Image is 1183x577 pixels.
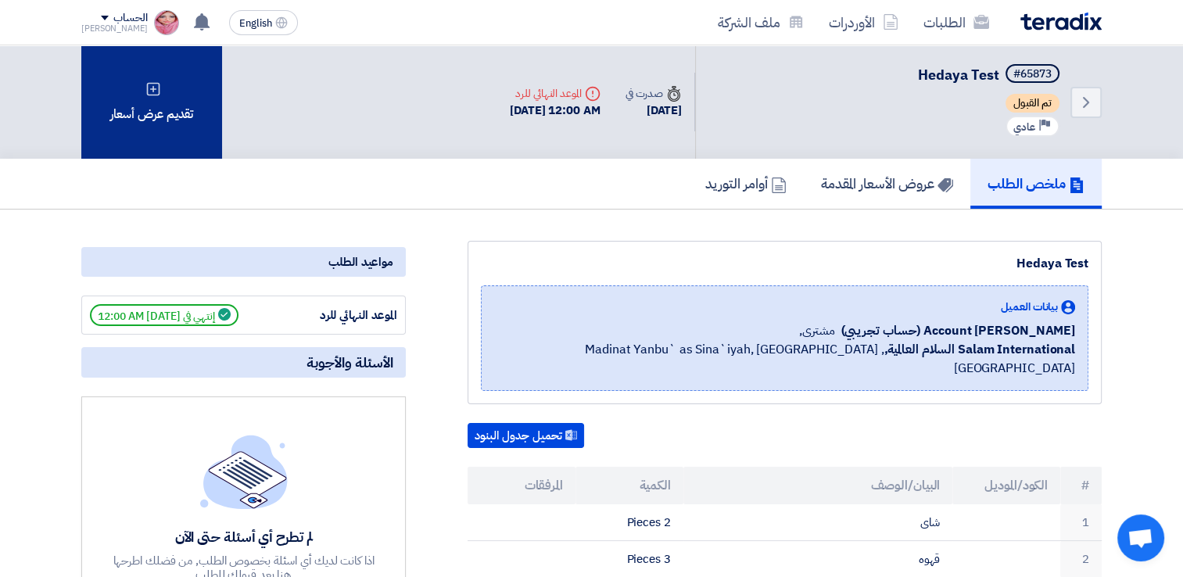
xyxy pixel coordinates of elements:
div: Open chat [1117,514,1164,561]
th: الكمية [575,467,683,504]
td: 1 [1060,504,1102,541]
div: الحساب [113,12,147,25]
span: إنتهي في [DATE] 12:00 AM [90,304,238,326]
th: البيان/الوصف [683,467,953,504]
img: empty_state_list.svg [200,435,288,508]
div: صدرت في [626,85,682,102]
h5: ملخص الطلب [988,174,1084,192]
div: [PERSON_NAME] [81,24,148,33]
div: Hedaya Test [481,254,1088,273]
div: مواعيد الطلب [81,247,406,277]
h5: أوامر التوريد [705,174,787,192]
span: [PERSON_NAME] Account (حساب تجريبي) [841,321,1075,340]
b: Salam International السلام العالمية, [884,340,1075,359]
img: WhatsApp_Image__at_cbdf_1751464265789.jpg [154,10,179,35]
a: ملف الشركة [705,4,816,41]
span: Hedaya Test [918,64,999,85]
div: [DATE] [626,102,682,120]
span: Madinat Yanbu` as Sina`iyah, [GEOGRAPHIC_DATA] ,[GEOGRAPHIC_DATA] [494,340,1075,378]
th: # [1060,467,1102,504]
button: تحميل جدول البنود [468,423,584,448]
a: ملخص الطلب [970,159,1102,209]
div: لم تطرح أي أسئلة حتى الآن [111,528,377,546]
div: [DATE] 12:00 AM [510,102,600,120]
span: تم القبول [1006,94,1059,113]
span: عادي [1013,120,1035,134]
img: Teradix logo [1020,13,1102,30]
td: 2 Pieces [575,504,683,541]
span: بيانات العميل [1001,299,1058,315]
a: عروض الأسعار المقدمة [804,159,970,209]
th: الكود/الموديل [952,467,1060,504]
h5: عروض الأسعار المقدمة [821,174,953,192]
span: الأسئلة والأجوبة [307,353,393,371]
td: شاى [683,504,953,541]
span: مشترى, [799,321,835,340]
h5: Hedaya Test [918,64,1063,86]
div: الموعد النهائي للرد [510,85,600,102]
div: الموعد النهائي للرد [280,306,397,324]
button: English [229,10,298,35]
a: الأوردرات [816,4,911,41]
a: الطلبات [911,4,1002,41]
a: أوامر التوريد [688,159,804,209]
th: المرفقات [468,467,575,504]
span: English [239,18,272,29]
div: تقديم عرض أسعار [81,45,222,159]
div: #65873 [1013,69,1052,80]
